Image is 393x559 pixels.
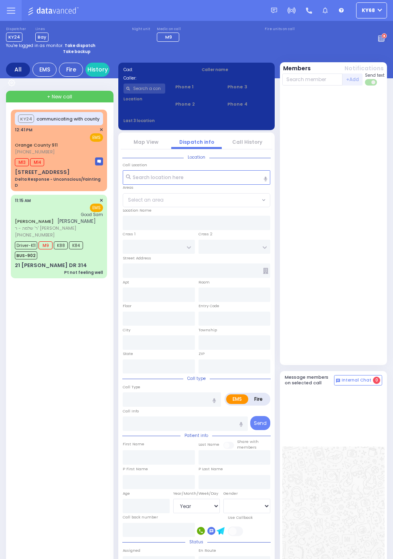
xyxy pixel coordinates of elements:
label: Call Type [123,384,140,390]
label: Cad: [124,67,192,73]
label: Fire [248,394,269,404]
label: P Last Name [199,466,223,472]
a: Map View [134,139,158,145]
span: You're logged in as monitor. [6,43,63,49]
div: [STREET_ADDRESS] [15,168,70,176]
input: Search member [282,73,343,86]
span: M13 [15,158,29,166]
a: History [85,63,109,77]
span: Other building occupants [263,268,268,274]
span: communicating with county [36,116,99,122]
span: 11:15 AM [15,198,31,204]
span: [PERSON_NAME] [57,218,96,224]
span: Phone 4 [227,101,269,108]
span: Location [184,154,209,160]
label: Assigned [123,548,140,553]
label: First Name [123,441,144,447]
div: Year/Month/Week/Day [173,491,220,496]
span: Status [185,539,207,545]
label: Last Name [199,442,219,447]
span: Patient info [180,433,212,439]
small: Share with [237,439,259,444]
label: Caller name [202,67,270,73]
label: EMS [226,394,248,404]
span: Driver-K11 [15,241,37,249]
input: Search a contact [124,84,166,94]
label: Entry Code [199,303,219,309]
label: Dispatcher [6,27,26,32]
span: EMS [90,204,103,212]
div: Fire [59,63,83,77]
strong: Take backup [63,49,91,55]
label: Location Name [123,208,152,213]
button: Send [250,416,270,430]
div: Delta Response - Unconscious/Fainting D [15,176,103,188]
span: ר' שלמה - ר' [PERSON_NAME] [15,225,96,232]
span: Phone 1 [175,84,217,90]
label: Fire units on call [265,27,295,32]
span: + New call [47,93,72,100]
label: Cross 2 [199,231,213,237]
label: Call back number [123,514,158,520]
img: message-box.svg [95,157,103,165]
label: Last 3 location [124,118,197,124]
img: Logo [28,6,81,16]
span: members [237,445,257,450]
span: Phone 2 [175,101,217,108]
button: ky68 [356,2,387,18]
label: Turn off text [365,78,378,86]
span: KY24 [6,33,22,42]
span: Internal Chat [342,377,371,383]
div: Pt not feeling well [64,269,103,275]
label: State [123,351,133,357]
label: Age [123,491,130,496]
label: Call Location [123,162,147,168]
label: Room [199,279,210,285]
a: Orange County 911 [15,142,58,148]
label: Location [124,96,166,102]
label: Call Info [123,408,139,414]
label: Areas [123,185,134,190]
label: Night unit [132,27,150,32]
label: Gender [223,491,238,496]
span: 12:41 PM [15,127,32,133]
span: K84 [69,241,83,249]
img: message.svg [271,8,277,14]
label: City [123,327,130,333]
label: P First Name [123,466,148,472]
strong: Take dispatch [65,43,95,49]
div: 21 [PERSON_NAME] DR 314 [15,261,87,269]
a: [PERSON_NAME] [15,218,54,224]
span: Select an area [128,196,164,204]
span: [PHONE_NUMBER] [15,232,55,238]
span: ✕ [99,197,103,204]
label: ZIP [199,351,205,357]
span: M9 [38,241,53,249]
span: ky68 [362,7,375,14]
a: Dispatch info [179,139,214,145]
span: EMS [90,133,103,142]
a: Call History [232,139,262,145]
label: Township [199,327,217,333]
span: M14 [30,158,44,166]
label: Lines [35,27,49,32]
span: ✕ [99,126,103,133]
label: Apt [123,279,129,285]
span: Good Sam [81,212,103,218]
label: Cross 1 [123,231,136,237]
label: En Route [199,548,216,553]
input: Search location here [123,170,270,185]
button: KY24 [18,114,34,123]
span: K88 [54,241,68,249]
span: Send text [365,72,385,78]
span: M9 [165,34,172,40]
h5: Message members on selected call [285,375,334,385]
div: EMS [32,63,57,77]
span: 0 [373,377,380,384]
button: Members [283,64,311,73]
label: Floor [123,303,132,309]
label: Street Address [123,255,151,261]
label: Caller: [124,75,192,81]
button: Internal Chat 0 [334,375,382,386]
div: All [6,63,30,77]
